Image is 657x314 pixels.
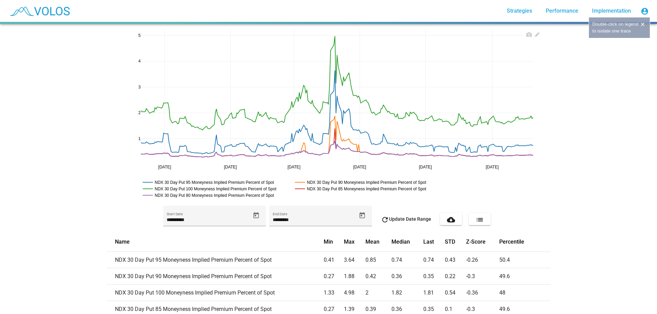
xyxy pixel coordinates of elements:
[365,252,391,268] td: 0.85
[466,285,499,301] td: -0.36
[501,5,538,17] a: Strategies
[445,268,466,285] td: 0.22
[641,7,649,15] mat-icon: account_circle
[507,8,532,14] span: Strategies
[499,268,550,285] td: 49.6
[499,252,550,268] td: 50.4
[540,5,584,17] a: Performance
[365,268,391,285] td: 0.42
[466,238,486,245] button: Change sorting for z_score
[445,252,466,268] td: 0.43
[381,216,431,222] span: Update Date Range
[499,285,550,301] td: 48
[466,268,499,285] td: -0.3
[445,238,455,245] button: Change sorting for std
[365,238,379,245] button: Change sorting for mean
[381,216,389,224] mat-icon: refresh
[356,209,368,221] button: Open calendar
[250,209,262,221] button: Open calendar
[423,285,445,301] td: 1.81
[466,252,499,268] td: -0.26
[107,252,324,268] td: NDX 30 Day Put 95 Moneyness Implied Premium Percent of Spot
[344,285,365,301] td: 4.98
[344,268,365,285] td: 1.88
[5,2,73,19] img: blue_transparent.png
[107,285,324,301] td: NDX 30 Day Put 100 Moneyness Implied Premium Percent of Spot
[365,285,391,301] td: 2
[324,252,344,268] td: 0.41
[447,216,455,224] mat-icon: cloud_download
[324,238,333,245] button: Change sorting for min
[423,268,445,285] td: 0.35
[423,238,434,245] button: Change sorting for last
[375,213,437,225] button: Update Date Range
[445,285,466,301] td: 0.54
[324,268,344,285] td: 0.27
[391,238,410,245] button: Change sorting for median
[639,21,646,28] button: ×
[592,8,631,14] span: Implementation
[546,8,578,14] span: Performance
[391,268,423,285] td: 0.36
[423,252,445,268] td: 0.74
[344,252,365,268] td: 3.64
[115,238,130,245] button: Change sorting for name
[324,285,344,301] td: 1.33
[587,5,636,17] a: Implementation
[107,268,324,285] td: NDX 30 Day Put 90 Moneyness Implied Premium Percent of Spot
[344,238,355,245] button: Change sorting for max
[592,22,639,33] span: Double-click on legend to isolate one trace
[499,238,524,245] button: Change sorting for percentile
[476,216,484,224] mat-icon: list
[391,285,423,301] td: 1.82
[391,252,423,268] td: 0.74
